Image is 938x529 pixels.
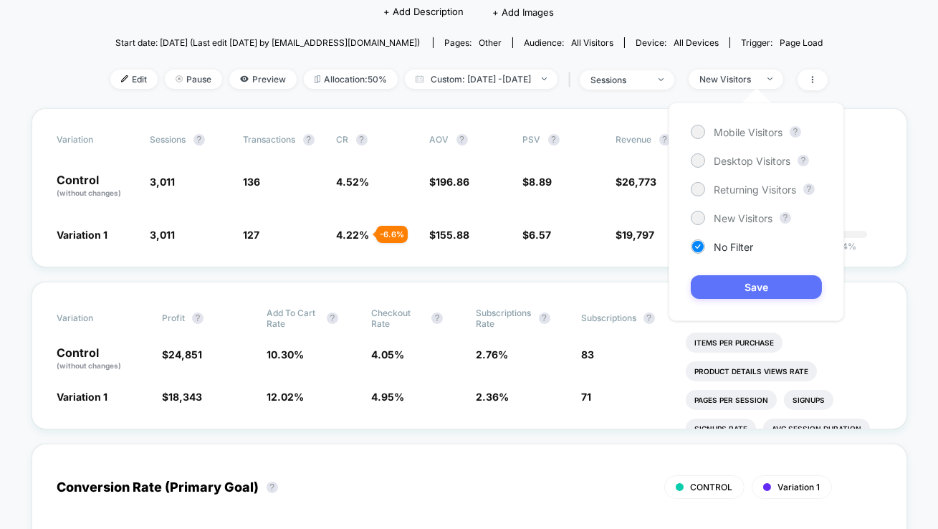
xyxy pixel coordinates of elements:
[121,75,128,82] img: edit
[530,229,552,241] span: 6.57
[523,229,552,241] span: $
[590,75,648,85] div: sessions
[337,134,349,145] span: CR
[57,134,136,146] span: Variation
[714,184,796,196] span: Returning Visitors
[699,74,757,85] div: New Visitors
[798,155,809,166] button: ?
[714,126,783,138] span: Mobile Visitors
[456,134,468,146] button: ?
[780,37,823,48] span: Page Load
[523,134,541,145] span: PSV
[376,226,408,243] div: - 6.6 %
[643,313,655,324] button: ?
[371,348,404,361] span: 4.05 %
[356,134,368,146] button: ?
[168,391,202,403] span: 18,343
[741,37,823,48] div: Trigger:
[430,134,449,145] span: AOV
[565,70,580,90] span: |
[674,37,719,48] span: all devices
[778,482,820,492] span: Variation 1
[784,390,833,410] li: Signups
[315,75,320,83] img: rebalance
[431,313,443,324] button: ?
[303,134,315,146] button: ?
[57,174,136,199] p: Control
[493,6,555,18] span: + Add Images
[714,212,772,224] span: New Visitors
[244,134,296,145] span: Transactions
[623,229,655,241] span: 19,797
[162,348,202,361] span: $
[371,391,404,403] span: 4.95 %
[110,70,158,89] span: Edit
[477,348,509,361] span: 2.76 %
[150,229,176,241] span: 3,011
[530,176,552,188] span: 8.89
[384,5,464,19] span: + Add Description
[691,275,822,299] button: Save
[267,391,304,403] span: 12.02 %
[304,70,398,89] span: Allocation: 50%
[229,70,297,89] span: Preview
[616,176,657,188] span: $
[267,348,304,361] span: 10.30 %
[57,229,108,241] span: Variation 1
[686,390,777,410] li: Pages Per Session
[337,229,370,241] span: 4.22 %
[436,229,470,241] span: 155.88
[659,78,664,81] img: end
[581,348,594,361] span: 83
[616,134,652,145] span: Revenue
[780,212,791,224] button: ?
[444,37,502,48] div: Pages:
[616,229,655,241] span: $
[405,70,557,89] span: Custom: [DATE] - [DATE]
[542,77,547,80] img: end
[477,308,532,329] span: Subscriptions Rate
[57,361,122,370] span: (without changes)
[548,134,560,146] button: ?
[691,482,733,492] span: CONTROL
[193,134,205,146] button: ?
[436,176,470,188] span: 196.86
[479,37,502,48] span: other
[714,241,753,253] span: No Filter
[57,347,148,371] p: Control
[623,176,657,188] span: 26,773
[57,308,136,329] span: Variation
[790,126,801,138] button: ?
[168,348,202,361] span: 24,851
[686,419,756,439] li: Signups Rate
[162,391,202,403] span: $
[244,176,261,188] span: 136
[176,75,183,82] img: end
[581,391,591,403] span: 71
[244,229,260,241] span: 127
[192,313,204,324] button: ?
[337,176,370,188] span: 4.52 %
[714,155,790,167] span: Desktop Visitors
[416,75,423,82] img: calendar
[539,313,550,324] button: ?
[327,313,338,324] button: ?
[571,37,613,48] span: All Visitors
[686,333,783,353] li: Items Per Purchase
[686,361,817,381] li: Product Details Views Rate
[523,176,552,188] span: $
[524,37,613,48] div: Audience:
[581,313,636,323] span: Subscriptions
[57,189,122,197] span: (without changes)
[57,391,108,403] span: Variation 1
[150,134,186,145] span: Sessions
[767,77,772,80] img: end
[165,70,222,89] span: Pause
[430,176,470,188] span: $
[430,229,470,241] span: $
[150,176,176,188] span: 3,011
[115,37,420,48] span: Start date: [DATE] (Last edit [DATE] by [EMAIL_ADDRESS][DOMAIN_NAME])
[371,308,424,329] span: Checkout Rate
[803,184,815,195] button: ?
[624,37,729,48] span: Device:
